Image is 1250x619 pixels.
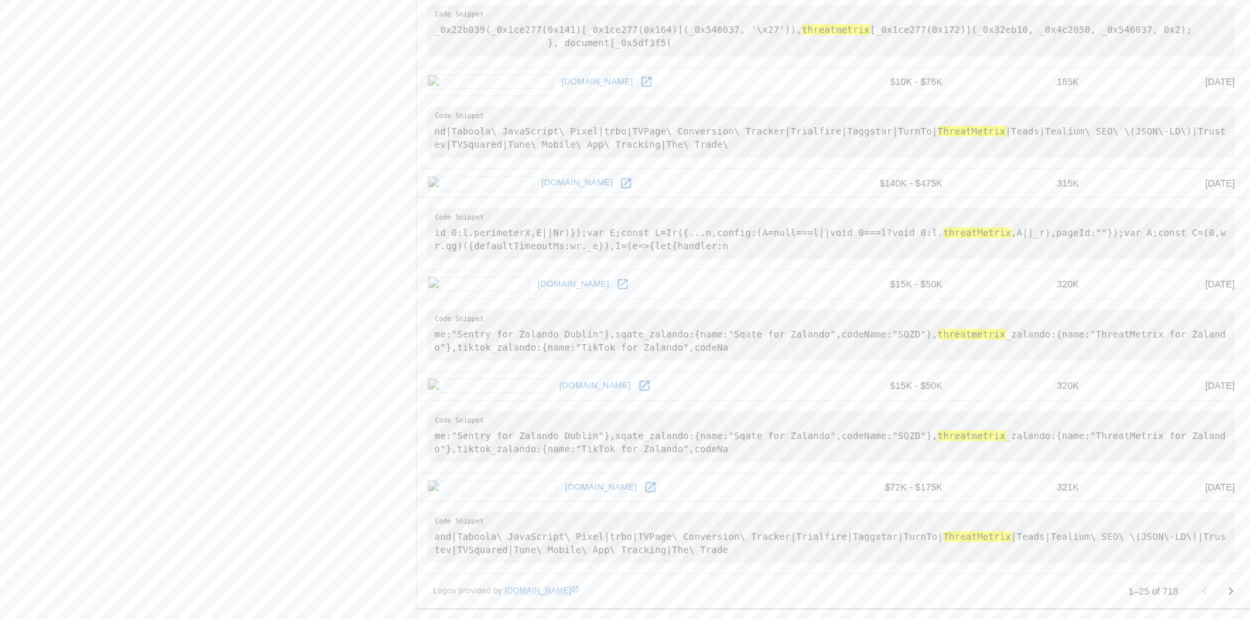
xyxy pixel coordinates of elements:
[809,270,953,299] td: $15K - $50K
[1184,525,1234,575] iframe: Drift Widget Chat Controller
[428,378,550,393] img: zalando.co.uk icon
[1128,585,1178,598] p: 1–25 of 718
[953,67,1089,96] td: 185K
[428,107,1235,158] pre: nd|Taboola\ JavaScript\ Pixel|trbo|TVPage\ Conversion\ Tracker|Trialfire|Taggstar|TurnTo| |Teads|...
[428,176,532,191] img: walmart.ca icon
[428,208,1235,259] pre: id 0:l.perimeterX,E||Nr)});var E;const L=Ir({...n,config:(A=null===l||void 0===l?void 0:l. ,A||_r...
[433,585,579,598] span: Logos provided by
[943,227,1011,238] hl: threatMetrix
[1089,371,1245,400] td: [DATE]
[809,169,953,198] td: $140K - $475K
[802,24,870,35] hl: threatmetrix
[1089,67,1245,96] td: [DATE]
[953,371,1089,400] td: 320K
[1089,169,1245,198] td: [DATE]
[938,126,1006,136] hl: ThreatMetrix
[562,477,640,498] a: [DOMAIN_NAME]
[428,480,556,494] img: providence.org icon
[428,512,1235,563] pre: and|Taboola\ JavaScript\ Pixel|trbo|TVPage\ Conversion\ Tracker|Trialfire|Taggstar|TurnTo| |Teads...
[809,67,953,96] td: $10K - $76K
[616,173,636,193] a: Open walmart.ca in new window
[938,329,1006,339] hl: threatmetrix
[953,169,1089,198] td: 315K
[428,411,1235,462] pre: me:"Sentry for Zalando Dublin"},sqate_zalando:{name:"Sqate for Zalando",codeName:"SQZD"}, _zaland...
[613,274,633,294] a: Open zalando.nl in new window
[637,72,656,92] a: Open alarmgrid.com in new window
[428,74,553,89] img: alarmgrid.com icon
[1218,578,1244,604] button: Go to next page
[538,173,617,193] a: [DOMAIN_NAME]
[428,310,1235,361] pre: me:"Sentry for Zalando Dublin"},sqate_zalando:{name:"Sqate for Zalando",codeName:"SQZD"}, _zaland...
[558,72,637,92] a: [DOMAIN_NAME]
[953,270,1089,299] td: 320K
[640,477,660,497] a: Open providence.org in new window
[635,376,654,396] a: Open zalando.co.uk in new window
[428,277,529,291] img: zalando.nl icon
[938,430,1006,441] hl: threatmetrix
[1089,270,1245,299] td: [DATE]
[505,586,579,595] a: [DOMAIN_NAME]
[809,473,953,502] td: $72K - $175K
[809,371,953,400] td: $15K - $50K
[428,5,1235,56] pre: _0x22b039(_0x1ce277(0x141)[_0x1ce277(0x164)](_0x546037, '\x27')), [_0x1ce277(0x172)](_0x32eb10, _...
[943,531,1011,542] hl: ThreatMetrix
[556,376,635,396] a: [DOMAIN_NAME]
[953,473,1089,502] td: 321K
[534,274,613,295] a: [DOMAIN_NAME]
[1089,473,1245,502] td: [DATE]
